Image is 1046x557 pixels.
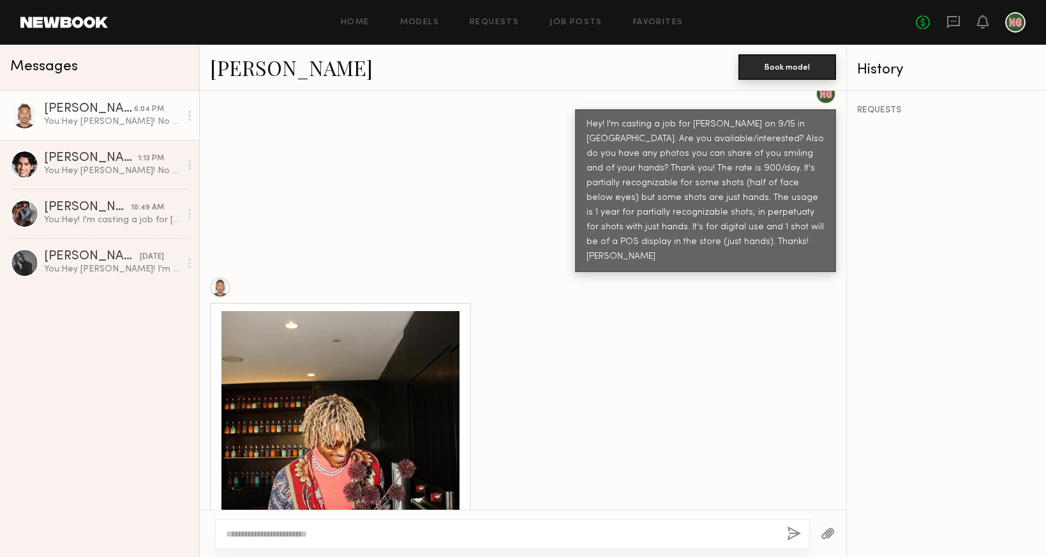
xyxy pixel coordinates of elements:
a: Book model [738,61,836,72]
div: [PERSON_NAME] [44,250,140,263]
div: Hey! I'm casting a job for [PERSON_NAME] on 9/15 in [GEOGRAPHIC_DATA]. Are you available/interest... [587,118,825,264]
div: [PERSON_NAME] [44,103,134,116]
div: You: Hey! I'm casting a job for [PERSON_NAME] on 9/15. Are you available/interested? Also do you ... [44,214,180,226]
div: [PERSON_NAME] [44,152,138,165]
a: [PERSON_NAME] [210,54,373,81]
a: Job Posts [549,19,602,27]
div: [PERSON_NAME] [44,201,131,214]
a: Models [400,19,439,27]
div: 10:49 AM [131,202,164,214]
div: 6:04 PM [134,103,164,116]
a: Requests [470,19,519,27]
div: You: Hey [PERSON_NAME]! I'm casting a job for [PERSON_NAME] on 9/15. Are you available/interested... [44,263,180,275]
div: REQUESTS [857,106,1036,115]
div: History [857,63,1036,77]
button: Book model [738,54,836,80]
div: 1:13 PM [138,153,164,165]
a: Home [341,19,370,27]
a: Favorites [633,19,684,27]
div: [DATE] [140,251,164,263]
span: Messages [10,59,78,74]
div: You: Hey [PERSON_NAME]! No worries at all! My client is very interested! I wonder if we could do ... [44,116,180,128]
div: You: Hey [PERSON_NAME]! No worries at all! Do you want to share the updated photos via attachment... [44,165,180,177]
